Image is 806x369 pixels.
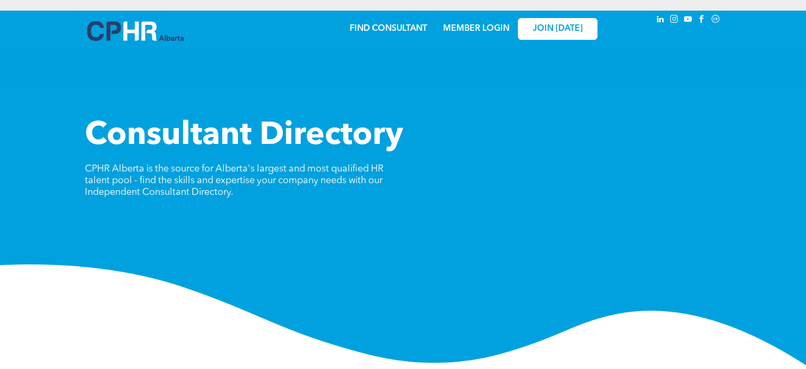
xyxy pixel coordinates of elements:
a: FIND CONSULTANT [350,24,427,33]
a: Social network [710,13,722,28]
span: Consultant Directory [85,120,403,152]
span: JOIN [DATE] [533,24,583,34]
img: A blue and white logo for cp alberta [87,21,184,41]
a: MEMBER LOGIN [443,24,509,33]
a: instagram [669,13,680,28]
a: youtube [682,13,694,28]
a: JOIN [DATE] [518,18,597,40]
a: facebook [696,13,708,28]
span: CPHR Alberta is the source for Alberta's largest and most qualified HR talent pool - find the ski... [85,164,384,197]
a: linkedin [655,13,666,28]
